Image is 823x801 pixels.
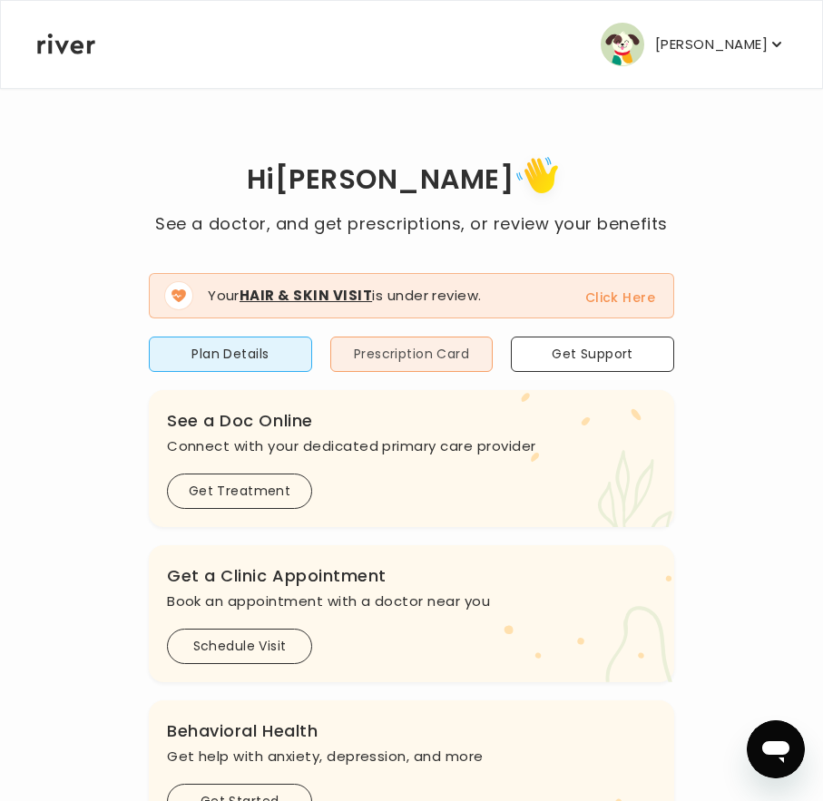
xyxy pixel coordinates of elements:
[167,718,656,744] h3: Behavioral Health
[155,211,667,237] p: See a doctor, and get prescriptions, or review your benefits
[208,286,482,307] p: Your is under review.
[330,337,494,372] button: Prescription Card
[167,408,656,434] h3: See a Doc Online
[601,23,644,66] img: user avatar
[511,337,674,372] button: Get Support
[155,151,667,211] h1: Hi [PERSON_NAME]
[655,32,768,57] p: [PERSON_NAME]
[240,286,372,305] strong: Hair & Skin Visit
[167,629,312,664] button: Schedule Visit
[747,720,805,778] iframe: Button to launch messaging window
[601,23,786,66] button: user avatar[PERSON_NAME]
[167,474,312,509] button: Get Treatment
[167,434,656,459] p: Connect with your dedicated primary care provider
[167,744,656,769] p: Get help with anxiety, depression, and more
[585,287,655,308] button: Click Here
[167,563,656,589] h3: Get a Clinic Appointment
[167,589,656,614] p: Book an appointment with a doctor near you
[149,337,312,372] button: Plan Details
